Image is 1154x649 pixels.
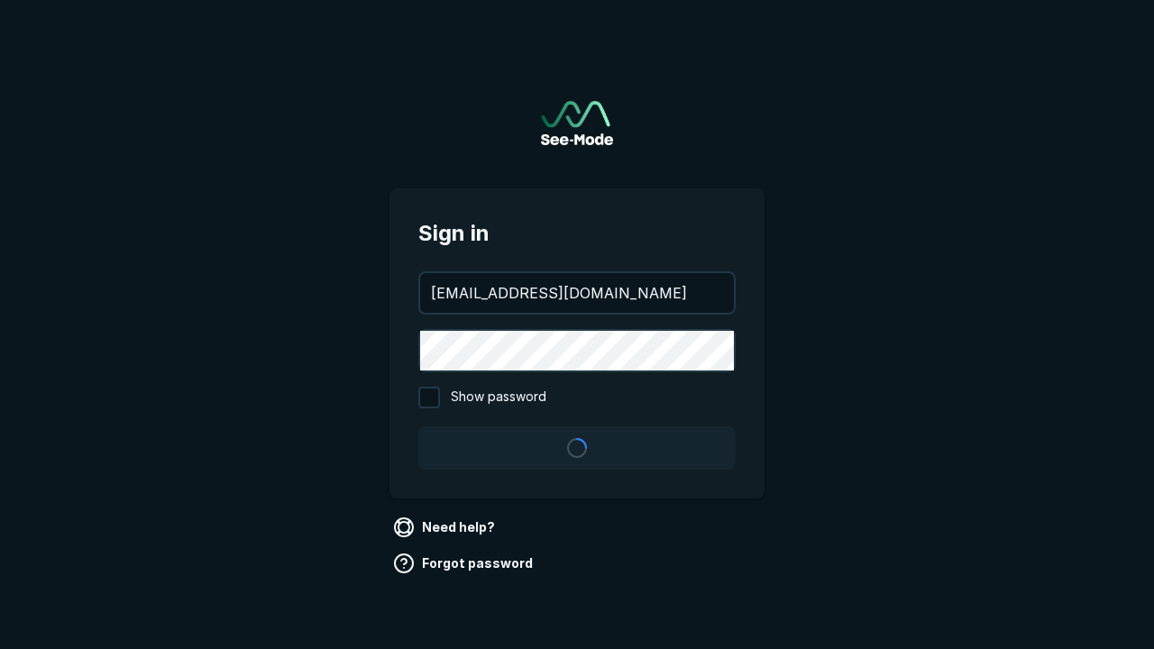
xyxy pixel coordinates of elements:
a: Need help? [389,513,502,542]
a: Forgot password [389,549,540,578]
input: your@email.com [420,273,734,313]
span: Show password [451,387,546,408]
a: Go to sign in [541,101,613,145]
span: Sign in [418,217,736,250]
img: See-Mode Logo [541,101,613,145]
